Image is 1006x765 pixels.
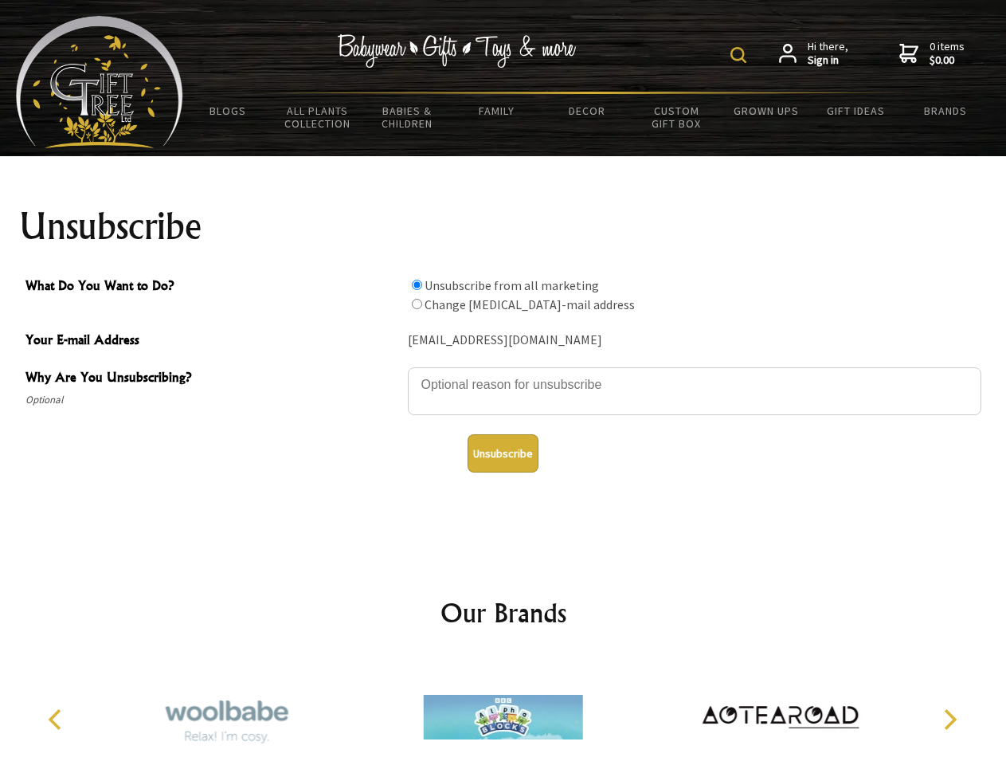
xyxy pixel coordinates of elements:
h2: Our Brands [32,594,975,632]
img: Babyware - Gifts - Toys and more... [16,16,183,148]
button: Unsubscribe [468,434,538,473]
a: Decor [542,94,632,127]
h1: Unsubscribe [19,207,988,245]
a: 0 items$0.00 [899,40,965,68]
a: All Plants Collection [273,94,363,140]
a: Babies & Children [362,94,452,140]
strong: Sign in [808,53,848,68]
button: Previous [40,702,75,737]
strong: $0.00 [930,53,965,68]
a: Grown Ups [721,94,811,127]
span: 0 items [930,39,965,68]
a: BLOGS [183,94,273,127]
a: Family [452,94,542,127]
span: What Do You Want to Do? [25,276,400,299]
a: Gift Ideas [811,94,901,127]
label: Unsubscribe from all marketing [425,277,599,293]
span: Why Are You Unsubscribing? [25,367,400,390]
button: Next [932,702,967,737]
span: Optional [25,390,400,410]
a: Brands [901,94,991,127]
input: What Do You Want to Do? [412,299,422,309]
label: Change [MEDICAL_DATA]-mail address [425,296,635,312]
img: product search [730,47,746,63]
a: Hi there,Sign in [779,40,848,68]
a: Custom Gift Box [632,94,722,140]
span: Hi there, [808,40,848,68]
div: [EMAIL_ADDRESS][DOMAIN_NAME] [408,328,981,353]
textarea: Why Are You Unsubscribing? [408,367,981,415]
input: What Do You Want to Do? [412,280,422,290]
img: Babywear - Gifts - Toys & more [338,34,577,68]
span: Your E-mail Address [25,330,400,353]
